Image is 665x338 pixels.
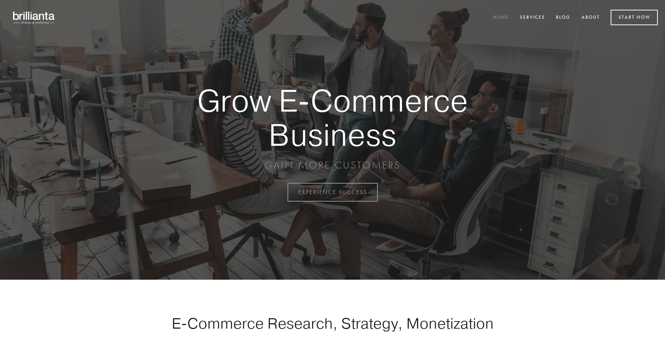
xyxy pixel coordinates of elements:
a: EXPERIENCE SUCCESS [288,183,378,202]
a: Blog [551,12,575,24]
a: Home [488,12,514,24]
strong: Grow E-Commerce Business [172,84,493,152]
img: brillianta - research, strategy, marketing [7,7,61,28]
h1: E-Commerce Research, Strategy, Monetization [149,314,516,332]
p: GAIN MORE CUSTOMERS [172,159,493,172]
a: Services [515,12,550,24]
a: About [577,12,605,24]
a: Start Now [611,10,658,25]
